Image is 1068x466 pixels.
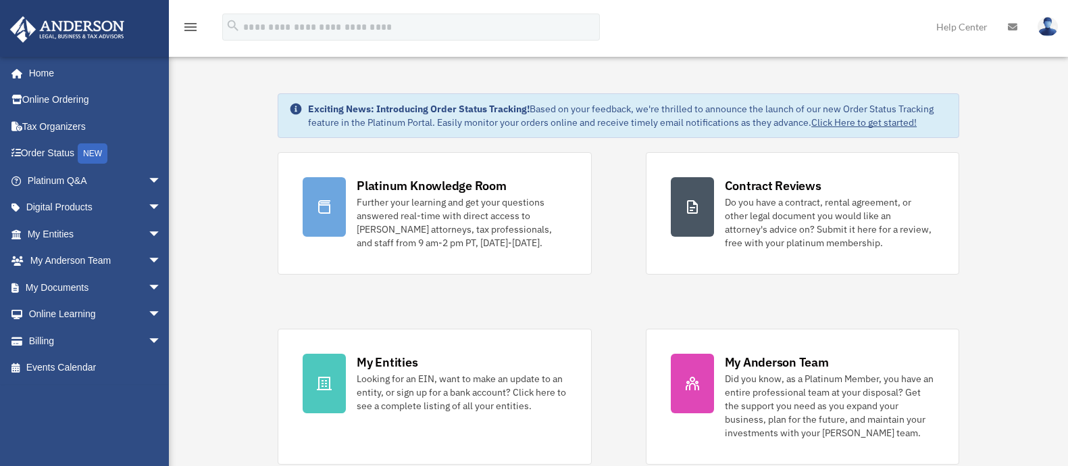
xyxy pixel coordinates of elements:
[278,152,591,275] a: Platinum Knowledge Room Further your learning and get your questions answered real-time with dire...
[308,103,530,115] strong: Exciting News: Introducing Order Status Tracking!
[148,274,175,302] span: arrow_drop_down
[9,327,182,354] a: Billingarrow_drop_down
[725,354,829,371] div: My Anderson Team
[78,143,107,164] div: NEW
[9,301,182,328] a: Online Learningarrow_drop_down
[308,102,948,129] div: Based on your feedback, we're thrilled to announce the launch of our new Order Status Tracking fe...
[646,329,959,465] a: My Anderson Team Did you know, as a Platinum Member, you have an entire professional team at your...
[9,60,175,87] a: Home
[357,372,566,413] div: Looking for an EIN, want to make an update to an entity, or sign up for a bank account? Click her...
[6,16,128,43] img: Anderson Advisors Platinum Portal
[9,113,182,140] a: Tax Organizers
[725,372,934,440] div: Did you know, as a Platinum Member, you have an entire professional team at your disposal? Get th...
[148,301,175,329] span: arrow_drop_down
[226,18,240,33] i: search
[357,177,507,194] div: Platinum Knowledge Room
[811,116,917,129] a: Click Here to get started!
[148,327,175,355] span: arrow_drop_down
[148,248,175,275] span: arrow_drop_down
[278,329,591,465] a: My Entities Looking for an EIN, want to make an update to an entity, or sign up for a bank accoun...
[357,354,417,371] div: My Entities
[9,248,182,275] a: My Anderson Teamarrow_drop_down
[9,140,182,168] a: Order StatusNEW
[357,195,566,250] div: Further your learning and get your questions answered real-time with direct access to [PERSON_NAM...
[9,354,182,381] a: Events Calendar
[148,220,175,248] span: arrow_drop_down
[9,167,182,194] a: Platinum Q&Aarrow_drop_down
[725,195,934,250] div: Do you have a contract, rental agreement, or other legal document you would like an attorney's ad...
[9,87,182,114] a: Online Ordering
[9,194,182,221] a: Digital Productsarrow_drop_down
[148,194,175,222] span: arrow_drop_down
[9,220,182,248] a: My Entitiesarrow_drop_down
[9,274,182,301] a: My Documentsarrow_drop_down
[646,152,959,275] a: Contract Reviews Do you have a contract, rental agreement, or other legal document you would like...
[1038,17,1058,37] img: User Pic
[182,24,199,35] a: menu
[148,167,175,195] span: arrow_drop_down
[725,177,821,194] div: Contract Reviews
[182,19,199,35] i: menu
